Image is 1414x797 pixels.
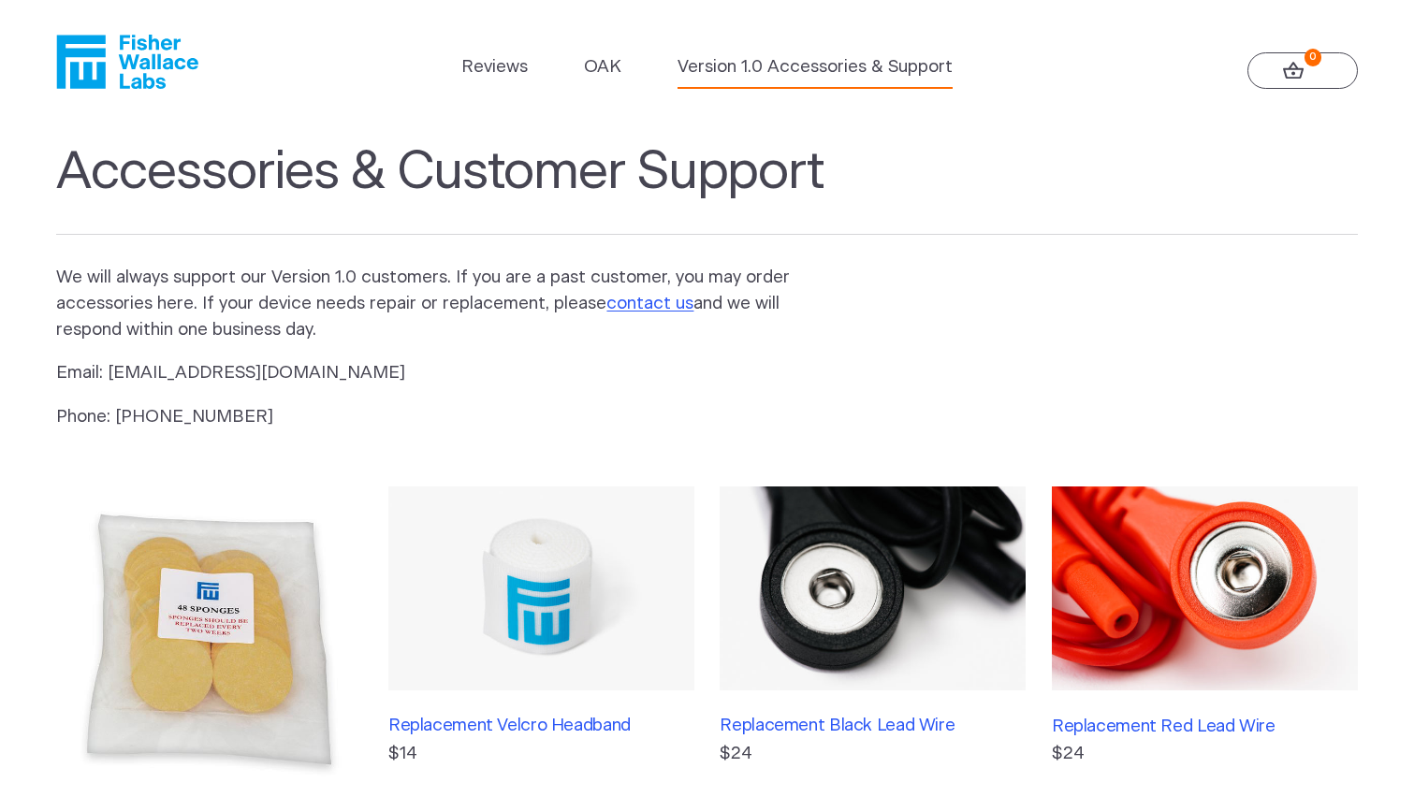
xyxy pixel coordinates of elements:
p: Phone: [PHONE_NUMBER] [56,404,820,430]
a: contact us [606,295,693,312]
a: OAK [584,54,621,80]
img: Replacement Black Lead Wire [720,486,1026,690]
img: Replacement Red Lead Wire [1052,486,1358,690]
p: We will always support our Version 1.0 customers. If you are a past customer, you may order acces... [56,265,820,343]
p: Email: [EMAIL_ADDRESS][DOMAIN_NAME] [56,360,820,386]
strong: 0 [1305,49,1322,66]
a: 0 [1247,52,1358,90]
h3: Replacement Red Lead Wire [1052,717,1358,737]
h3: Replacement Velcro Headband [388,716,694,736]
img: Replacement Velcro Headband [388,486,694,690]
h1: Accessories & Customer Support [56,141,1357,235]
a: Version 1.0 Accessories & Support [678,54,953,80]
img: Extra Fisher Wallace Sponges (48 pack) [56,486,362,792]
p: $24 [1052,741,1358,767]
p: $24 [720,741,1026,767]
p: $14 [388,741,694,767]
a: Fisher Wallace [56,35,198,89]
a: Reviews [461,54,528,80]
h3: Replacement Black Lead Wire [720,716,1026,736]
